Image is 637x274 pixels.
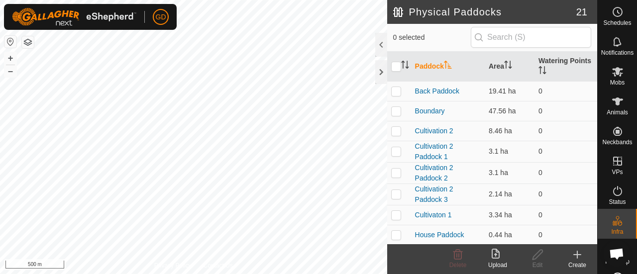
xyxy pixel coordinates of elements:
[415,231,464,239] a: House Paddock
[534,121,597,141] td: 0
[534,162,597,183] td: 0
[504,62,512,70] p-sorticon: Activate to sort
[393,6,576,18] h2: Physical Paddocks
[534,141,597,162] td: 0
[609,199,626,205] span: Status
[576,4,587,19] span: 21
[603,20,631,26] span: Schedules
[601,50,634,56] span: Notifications
[557,261,597,270] div: Create
[444,62,452,70] p-sorticon: Activate to sort
[154,261,192,270] a: Privacy Policy
[4,52,16,64] button: +
[605,259,630,265] span: Heatmap
[471,27,591,48] input: Search (S)
[534,52,597,82] th: Watering Points
[4,36,16,48] button: Reset Map
[415,107,445,115] a: Boundary
[393,32,471,43] span: 0 selected
[534,225,597,245] td: 0
[534,183,597,205] td: 0
[485,81,534,101] td: 19.41 ha
[156,12,166,22] span: GD
[401,62,409,70] p-sorticon: Activate to sort
[485,183,534,205] td: 2.14 ha
[485,101,534,121] td: 47.56 ha
[485,225,534,245] td: 0.44 ha
[607,109,628,115] span: Animals
[411,52,485,82] th: Paddock
[485,162,534,183] td: 3.1 ha
[4,65,16,77] button: –
[449,262,467,269] span: Delete
[485,141,534,162] td: 3.1 ha
[22,36,34,48] button: Map Layers
[415,87,460,95] a: Back Paddock
[415,185,453,203] a: Cultivation 2 Paddock 3
[415,211,452,219] a: Cultivaton 1
[203,261,232,270] a: Contact Us
[538,68,546,76] p-sorticon: Activate to sort
[415,142,453,161] a: Cultivation 2 Paddock 1
[485,52,534,82] th: Area
[12,8,136,26] img: Gallagher Logo
[534,205,597,225] td: 0
[485,121,534,141] td: 8.46 ha
[612,169,623,175] span: VPs
[610,80,625,86] span: Mobs
[478,261,518,270] div: Upload
[485,205,534,225] td: 3.34 ha
[518,261,557,270] div: Edit
[415,164,453,182] a: Cultivation 2 Paddock 2
[534,101,597,121] td: 0
[534,81,597,101] td: 0
[611,229,623,235] span: Infra
[602,139,632,145] span: Neckbands
[415,127,453,135] a: Cultivation 2
[603,240,630,267] div: Open chat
